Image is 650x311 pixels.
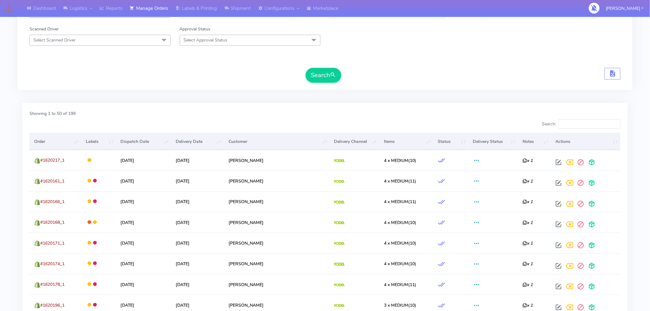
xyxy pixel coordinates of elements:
span: 4 x MEDIUM [384,240,408,246]
span: 4 x MEDIUM [384,220,408,226]
img: Yodel [334,284,345,287]
td: [PERSON_NAME] [224,233,329,253]
label: Approval Status [180,26,211,32]
i: x 1 [523,282,533,288]
th: Items: activate to sort column ascending [379,133,433,150]
td: [DATE] [171,274,224,295]
td: [PERSON_NAME] [224,150,329,171]
button: Search [306,68,341,83]
td: [DATE] [171,233,224,253]
i: x 1 [523,261,533,267]
span: 4 x MEDIUM [384,199,408,205]
td: [DATE] [116,212,171,233]
i: x 1 [523,302,533,308]
span: (10) [384,302,416,308]
span: #1620166_1 [40,199,65,205]
i: x 1 [523,199,533,205]
td: [DATE] [116,191,171,212]
i: x 1 [523,220,533,226]
span: 4 x MEDIUM [384,178,408,184]
span: #1620161_1 [40,178,65,184]
img: Yodel [334,263,345,266]
span: (10) [384,240,416,246]
img: shopify.png [34,199,40,205]
img: Yodel [334,242,345,245]
span: (10) [384,261,416,267]
td: [DATE] [171,150,224,171]
th: Dispatch Date: activate to sort column ascending [116,133,171,150]
th: Labels: activate to sort column ascending [81,133,116,150]
img: shopify.png [34,282,40,288]
td: [DATE] [116,171,171,191]
td: [PERSON_NAME] [224,171,329,191]
span: #1620217_1 [40,157,65,163]
span: (11) [384,282,416,288]
span: #1620168_1 [40,219,65,225]
span: #1620178_1 [40,281,65,287]
label: Showing 1 to 50 of 199 [29,110,76,117]
td: [DATE] [171,191,224,212]
td: [PERSON_NAME] [224,274,329,295]
span: #1620196_1 [40,302,65,308]
th: Actions: activate to sort column ascending [551,133,621,150]
span: 4 x MEDIUM [384,158,408,163]
span: #1620171_1 [40,240,65,246]
th: Notes: activate to sort column ascending [518,133,551,150]
td: [DATE] [116,233,171,253]
td: [DATE] [171,254,224,274]
img: shopify.png [34,220,40,226]
img: shopify.png [34,240,40,246]
input: Search: [558,119,621,129]
th: Delivery Channel: activate to sort column ascending [329,133,379,150]
img: Yodel [334,159,345,162]
th: Delivery Status: activate to sort column ascending [468,133,518,150]
span: #1620174_1 [40,261,65,267]
td: [DATE] [116,150,171,171]
img: shopify.png [34,302,40,309]
span: (10) [384,220,416,226]
img: shopify.png [34,178,40,184]
span: 3 x MEDIUM [384,302,408,308]
td: [DATE] [171,171,224,191]
th: Customer: activate to sort column ascending [224,133,329,150]
img: shopify.png [34,261,40,267]
span: Select Approval Status [184,37,228,43]
img: Yodel [334,180,345,183]
button: [PERSON_NAME] [601,2,648,15]
td: [PERSON_NAME] [224,254,329,274]
td: [DATE] [116,254,171,274]
span: 4 x MEDIUM [384,261,408,267]
img: Yodel [334,201,345,204]
span: (10) [384,158,416,163]
label: Search: [542,119,621,129]
span: Select Scanned Driver [33,37,76,43]
img: shopify.png [34,158,40,164]
i: x 1 [523,240,533,246]
td: [PERSON_NAME] [224,212,329,233]
label: Scanned Driver [29,26,59,32]
th: Status: activate to sort column ascending [433,133,468,150]
td: [PERSON_NAME] [224,191,329,212]
span: (11) [384,178,416,184]
th: Order: activate to sort column ascending [29,133,81,150]
td: [DATE] [171,212,224,233]
i: x 1 [523,178,533,184]
img: Yodel [334,221,345,224]
img: Yodel [334,304,345,307]
span: 4 x MEDIUM [384,282,408,288]
i: x 1 [523,158,533,163]
span: (11) [384,199,416,205]
th: Delivery Date: activate to sort column ascending [171,133,224,150]
td: [DATE] [116,274,171,295]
